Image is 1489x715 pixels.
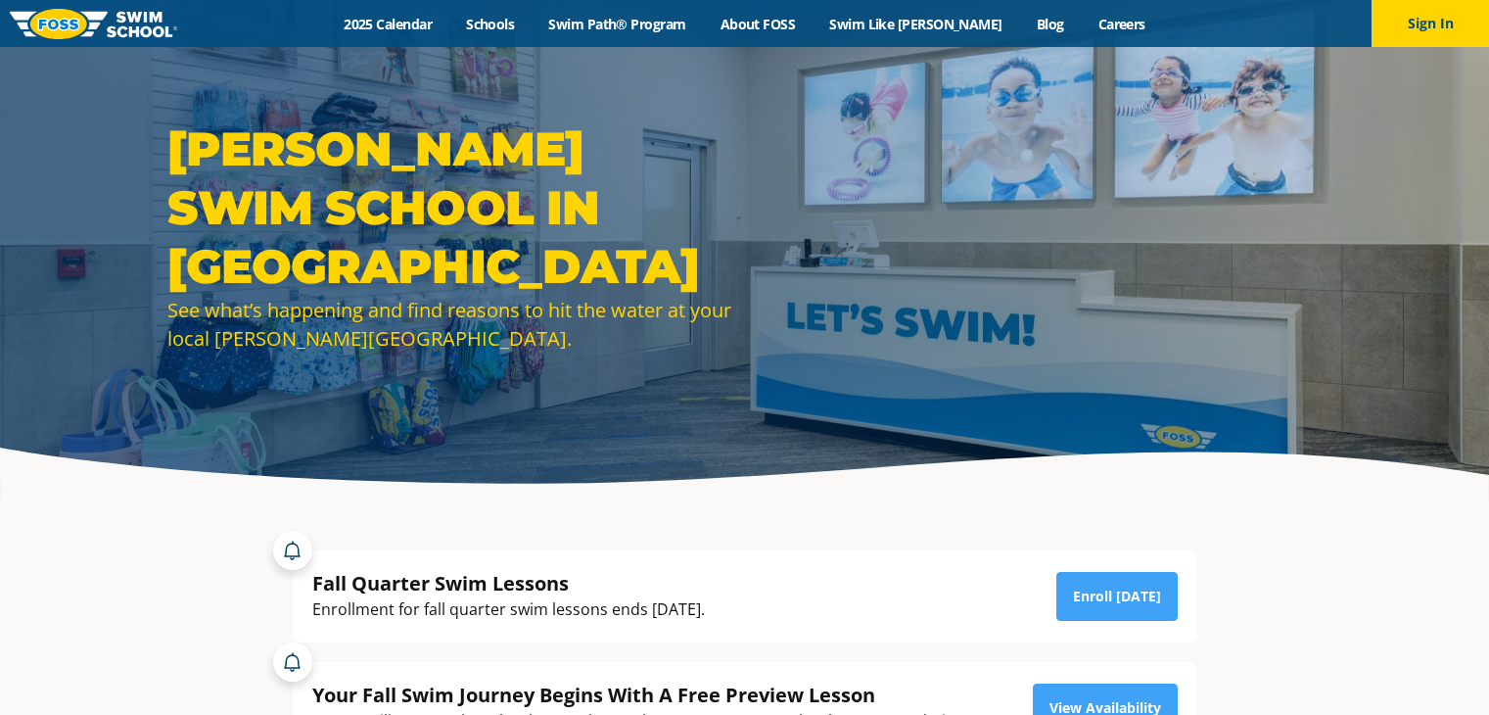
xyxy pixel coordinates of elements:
[1056,572,1178,621] a: Enroll [DATE]
[703,15,813,33] a: About FOSS
[167,296,735,353] div: See what’s happening and find reasons to hit the water at your local [PERSON_NAME][GEOGRAPHIC_DATA].
[532,15,703,33] a: Swim Path® Program
[449,15,532,33] a: Schools
[167,119,735,296] h1: [PERSON_NAME] Swim School in [GEOGRAPHIC_DATA]
[813,15,1020,33] a: Swim Like [PERSON_NAME]
[1019,15,1081,33] a: Blog
[312,596,705,623] div: Enrollment for fall quarter swim lessons ends [DATE].
[312,682,969,708] div: Your Fall Swim Journey Begins With A Free Preview Lesson
[312,570,705,596] div: Fall Quarter Swim Lessons
[1081,15,1162,33] a: Careers
[327,15,449,33] a: 2025 Calendar
[10,9,177,39] img: FOSS Swim School Logo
